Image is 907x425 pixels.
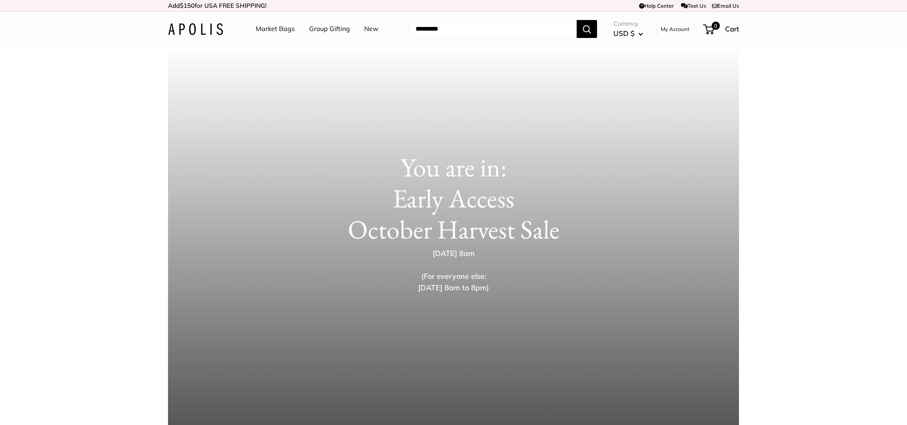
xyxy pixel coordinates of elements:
[256,23,295,35] a: Market Bags
[577,20,597,38] button: Search
[725,24,739,33] span: Cart
[661,24,690,34] a: My Account
[184,152,723,245] h1: You are in: Early Access October Harvest Sale
[364,23,378,35] a: New
[712,22,720,30] span: 0
[613,18,643,29] span: Currency
[409,20,577,38] input: Search...
[168,23,223,35] img: Apolis
[180,2,195,9] span: $150
[321,248,586,294] p: [DATE] 8am (For everyone else: [DATE] 8am to 8pm)
[704,22,739,36] a: 0 Cart
[309,23,350,35] a: Group Gifting
[681,2,706,9] a: Text Us
[613,29,635,38] span: USD $
[639,2,674,9] a: Help Center
[712,2,739,9] a: Email Us
[613,27,643,40] button: USD $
